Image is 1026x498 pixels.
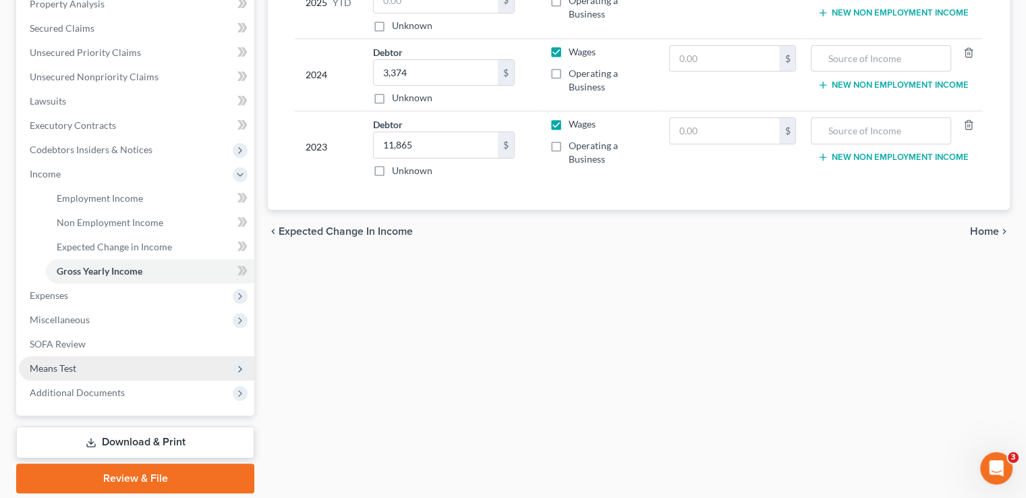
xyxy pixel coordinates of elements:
[779,118,795,144] div: $
[569,67,618,92] span: Operating a Business
[16,464,254,493] a: Review & File
[30,119,116,131] span: Executory Contracts
[818,80,968,90] button: New Non Employment Income
[498,60,514,86] div: $
[392,19,432,32] label: Unknown
[46,259,254,283] a: Gross Yearly Income
[373,117,403,132] label: Debtor
[57,265,142,277] span: Gross Yearly Income
[46,186,254,211] a: Employment Income
[306,117,351,177] div: 2023
[19,332,254,356] a: SOFA Review
[999,226,1010,237] i: chevron_right
[46,235,254,259] a: Expected Change in Income
[19,89,254,113] a: Lawsuits
[779,46,795,72] div: $
[30,47,141,58] span: Unsecured Priority Claims
[980,452,1013,485] iframe: Intercom live chat
[818,118,943,144] input: Source of Income
[19,40,254,65] a: Unsecured Priority Claims
[57,192,143,204] span: Employment Income
[30,362,76,374] span: Means Test
[30,314,90,325] span: Miscellaneous
[670,46,780,72] input: 0.00
[30,144,152,155] span: Codebtors Insiders & Notices
[30,387,125,398] span: Additional Documents
[30,168,61,179] span: Income
[374,132,498,158] input: 0.00
[30,22,94,34] span: Secured Claims
[306,45,351,105] div: 2024
[30,289,68,301] span: Expenses
[498,132,514,158] div: $
[16,426,254,458] a: Download & Print
[818,7,968,18] button: New Non Employment Income
[970,226,999,237] span: Home
[19,16,254,40] a: Secured Claims
[30,338,86,350] span: SOFA Review
[19,113,254,138] a: Executory Contracts
[569,46,596,57] span: Wages
[818,46,943,72] input: Source of Income
[1008,452,1019,463] span: 3
[392,164,432,177] label: Unknown
[57,217,163,228] span: Non Employment Income
[569,140,618,165] span: Operating a Business
[569,118,596,130] span: Wages
[30,95,66,107] span: Lawsuits
[818,152,968,163] button: New Non Employment Income
[30,71,159,82] span: Unsecured Nonpriority Claims
[970,226,1010,237] button: Home chevron_right
[279,226,413,237] span: Expected Change in Income
[46,211,254,235] a: Non Employment Income
[392,91,432,105] label: Unknown
[268,226,279,237] i: chevron_left
[373,45,403,59] label: Debtor
[19,65,254,89] a: Unsecured Nonpriority Claims
[374,60,498,86] input: 0.00
[670,118,780,144] input: 0.00
[57,241,172,252] span: Expected Change in Income
[268,226,413,237] button: chevron_left Expected Change in Income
